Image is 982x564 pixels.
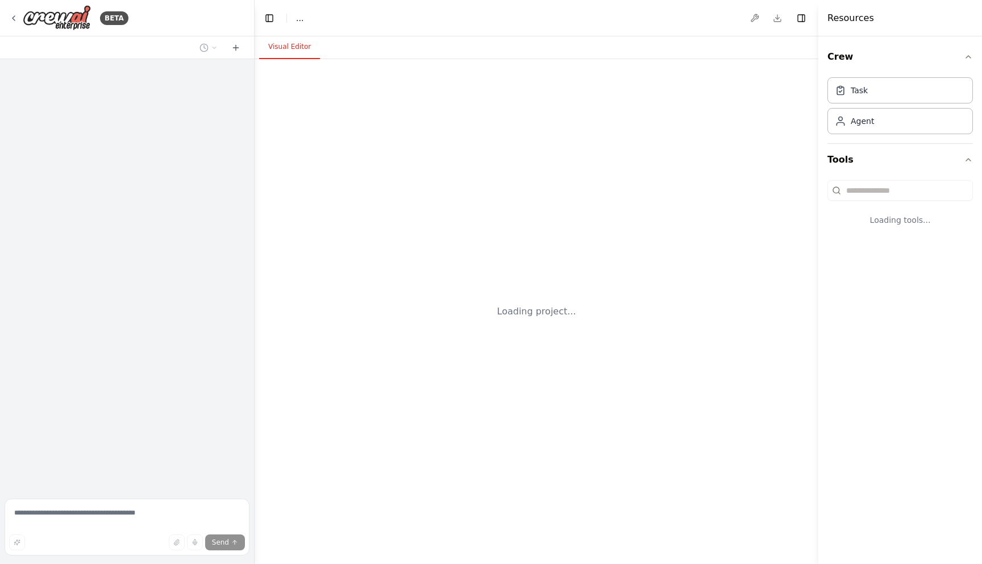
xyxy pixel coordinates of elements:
button: Improve this prompt [9,534,25,550]
button: Send [205,534,245,550]
div: Loading project... [497,305,576,318]
button: Start a new chat [227,41,245,55]
button: Tools [827,144,973,176]
nav: breadcrumb [296,13,303,24]
div: Crew [827,73,973,143]
div: Task [851,85,868,96]
button: Crew [827,41,973,73]
img: Logo [23,5,91,31]
div: Tools [827,176,973,244]
button: Hide left sidebar [261,10,277,26]
h4: Resources [827,11,874,25]
button: Upload files [169,534,185,550]
span: ... [296,13,303,24]
div: Agent [851,115,874,127]
button: Click to speak your automation idea [187,534,203,550]
button: Hide right sidebar [793,10,809,26]
div: BETA [100,11,128,25]
button: Visual Editor [259,35,320,59]
button: Switch to previous chat [195,41,222,55]
span: Send [212,538,229,547]
div: Loading tools... [827,205,973,235]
